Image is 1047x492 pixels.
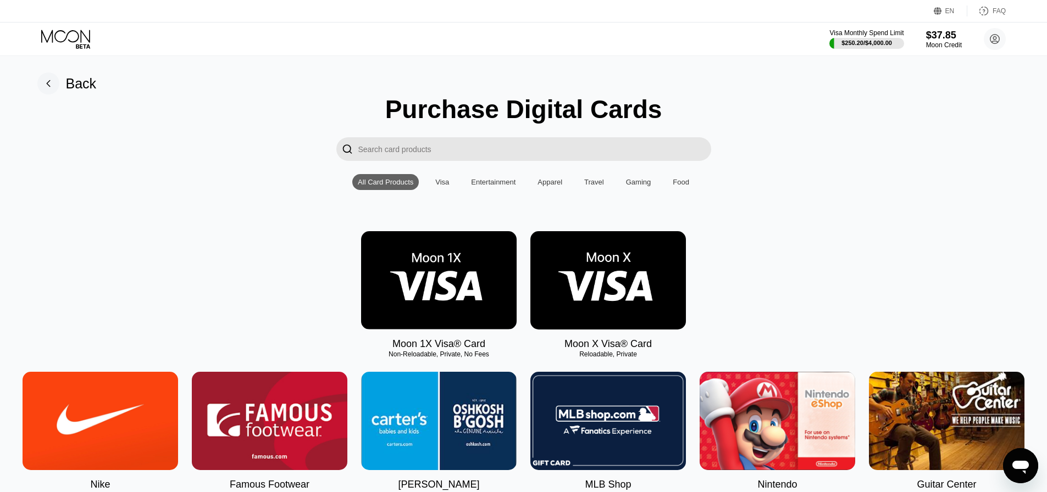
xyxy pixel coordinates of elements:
div: Back [66,76,97,92]
div: Food [673,178,689,186]
div: Travel [584,178,604,186]
div: Moon 1X Visa® Card [392,338,485,350]
div: Moon X Visa® Card [564,338,652,350]
div: All Card Products [358,178,413,186]
div: Nintendo [757,479,797,490]
div: $37.85Moon Credit [926,30,962,49]
div: FAQ [993,7,1006,15]
div: Reloadable, Private [530,350,686,358]
div: Entertainment [466,174,521,190]
div: Travel [579,174,610,190]
div: Visa Monthly Spend Limit$250.20/$4,000.00 [829,29,904,49]
div: MLB Shop [585,479,631,490]
div: Nike [90,479,110,490]
div:  [342,143,353,155]
div: Famous Footwear [230,479,309,490]
div: Visa [430,174,455,190]
div: [PERSON_NAME] [398,479,479,490]
div: Visa [435,178,449,186]
div: Guitar Center [917,479,976,490]
div: FAQ [967,5,1006,16]
div: Apparel [532,174,568,190]
div: Gaming [626,178,651,186]
iframe: Dugme za pokretanje prozora za razmenu poruka [1003,448,1038,483]
input: Search card products [358,137,711,161]
div: Non-Reloadable, Private, No Fees [361,350,517,358]
div: Entertainment [471,178,516,186]
div: Gaming [621,174,657,190]
div: Moon Credit [926,41,962,49]
div: EN [945,7,955,15]
div: All Card Products [352,174,419,190]
div: Visa Monthly Spend Limit [829,29,904,37]
div: Back [37,72,97,94]
div: Food [667,174,695,190]
div: EN [934,5,967,16]
div: Purchase Digital Cards [385,94,662,124]
div: $250.20 / $4,000.00 [841,40,892,46]
div:  [336,137,358,161]
div: $37.85 [926,30,962,41]
div: Apparel [538,178,562,186]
